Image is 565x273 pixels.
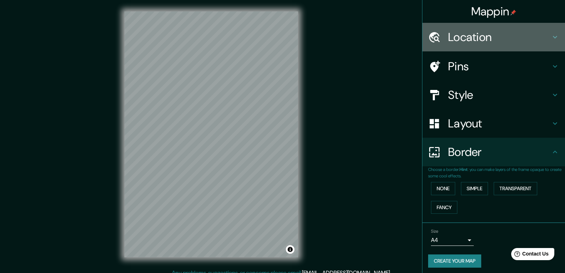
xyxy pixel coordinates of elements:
[431,201,457,214] button: Fancy
[502,245,557,265] iframe: Help widget launcher
[422,23,565,51] div: Location
[286,245,294,254] button: Toggle attribution
[494,182,537,195] button: Transparent
[428,254,481,268] button: Create your map
[431,234,474,246] div: A4
[428,166,565,179] p: Choose a border. : you can make layers of the frame opaque to create some cool effects.
[471,4,517,19] h4: Mappin
[459,167,468,172] b: Hint
[422,109,565,138] div: Layout
[448,116,551,131] h4: Layout
[431,182,455,195] button: None
[448,30,551,44] h4: Location
[448,59,551,74] h4: Pins
[510,10,516,15] img: pin-icon.png
[124,11,298,257] canvas: Map
[422,138,565,166] div: Border
[422,81,565,109] div: Style
[461,182,488,195] button: Simple
[422,52,565,81] div: Pins
[448,88,551,102] h4: Style
[448,145,551,159] h4: Border
[431,228,438,234] label: Size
